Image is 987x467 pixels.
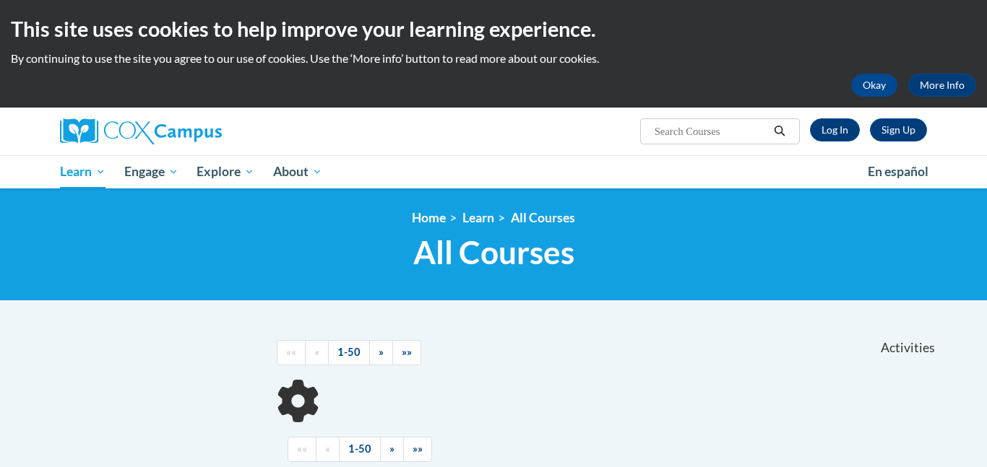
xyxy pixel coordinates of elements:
a: Engage [115,155,188,188]
a: Learn [51,155,115,188]
a: All Courses [511,210,575,225]
a: End [403,437,432,462]
a: Explore [187,155,264,188]
span: Activities [881,340,935,356]
span: «« [286,346,296,358]
img: Cox Campus [60,118,222,144]
a: Register [870,118,927,141]
a: Next [369,340,393,365]
a: Next [380,437,404,462]
span: »» [402,346,412,358]
span: Engage [124,163,178,180]
a: Previous [316,437,340,462]
a: End [392,340,421,365]
span: About [273,163,322,180]
a: Log In [810,118,860,141]
div: Main menu [38,155,949,188]
span: «« [297,442,307,455]
input: Search Courses [653,123,769,140]
span: Learn [60,163,105,180]
a: Cox Campus [60,118,335,144]
span: « [314,346,319,358]
p: By continuing to use the site you agree to our use of cookies. Use the ‘More info’ button to read... [11,51,976,66]
a: Previous [305,340,329,365]
span: » [379,346,384,358]
a: Learn [462,210,494,225]
span: All Courses [413,233,574,271]
a: Begining [288,437,316,462]
a: About [264,155,332,188]
a: Begining [277,340,306,365]
span: En español [868,164,928,179]
button: Search [769,123,790,140]
a: 1-50 [328,340,370,365]
a: En español [858,157,938,187]
a: 1-50 [339,437,381,462]
a: More Info [908,74,976,97]
span: » [389,442,395,455]
button: Okay [851,74,897,97]
span: »» [413,442,423,455]
span: Explore [197,163,254,180]
h2: This site uses cookies to help improve your learning experience. [11,14,976,43]
a: Home [412,210,446,225]
span: « [325,442,330,455]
